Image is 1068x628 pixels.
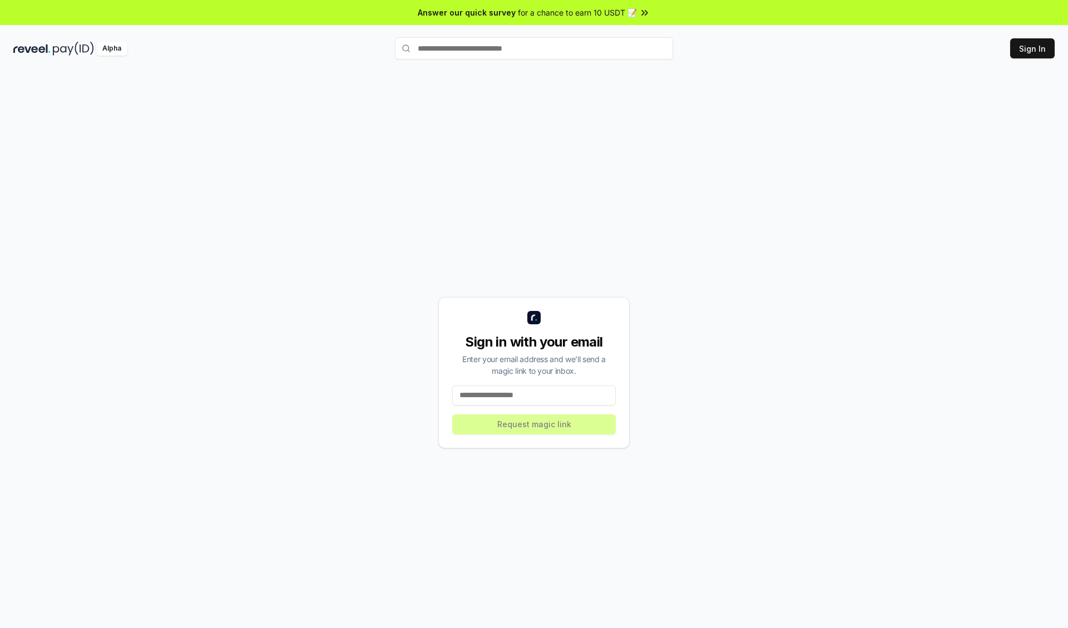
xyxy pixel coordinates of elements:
button: Sign In [1010,38,1055,58]
span: Answer our quick survey [418,7,516,18]
img: logo_small [527,311,541,324]
span: for a chance to earn 10 USDT 📝 [518,7,637,18]
div: Alpha [96,42,127,56]
div: Sign in with your email [452,333,616,351]
img: reveel_dark [13,42,51,56]
img: pay_id [53,42,94,56]
div: Enter your email address and we’ll send a magic link to your inbox. [452,353,616,377]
